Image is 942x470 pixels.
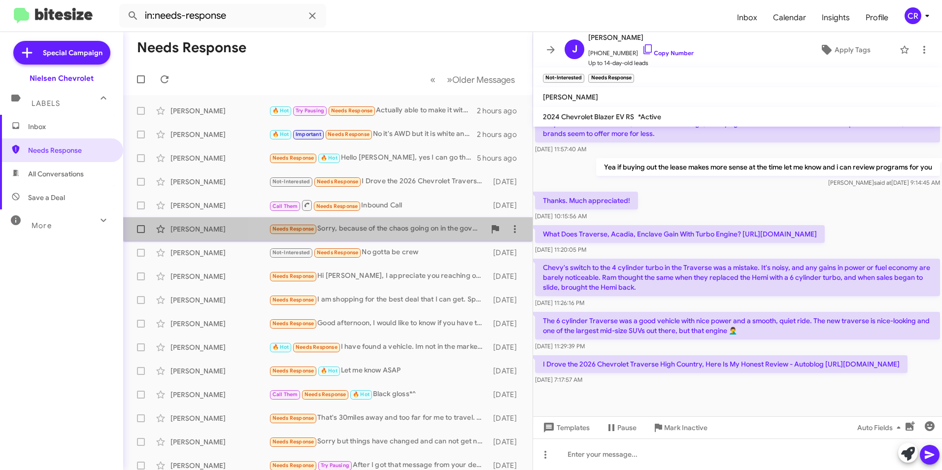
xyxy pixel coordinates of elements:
p: What Does Traverse, Acadia, Enclave Gain With Turbo Engine? [URL][DOMAIN_NAME] [535,225,825,243]
button: Mark Inactive [644,419,715,436]
span: « [430,73,436,86]
a: Inbox [729,3,765,32]
span: Inbox [28,122,112,132]
div: I have found a vehicle. Im not in the market anymore [269,341,489,353]
button: Pause [598,419,644,436]
input: Search [119,4,326,28]
div: [PERSON_NAME] [170,248,269,258]
div: [PERSON_NAME] [170,271,269,281]
span: J [572,41,577,57]
span: Needs Response [272,368,314,374]
div: Black gloss*^ [269,389,489,400]
span: Needs Response [328,131,370,137]
span: Auto Fields [857,419,905,436]
div: [DATE] [489,437,525,447]
p: The 6 cylinder Traverse was a good vehicle with nice power and a smooth, quiet ride. The new trav... [535,312,940,339]
span: [DATE] 10:15:56 AM [535,212,587,220]
p: Thanks. Much appreciated! [535,192,638,209]
span: Apply Tags [835,41,871,59]
div: [PERSON_NAME] [170,201,269,210]
a: Calendar [765,3,814,32]
button: Previous [424,69,441,90]
span: » [447,73,452,86]
span: Try Pausing [321,462,349,469]
span: Needs Response [316,203,358,209]
span: Needs Response [296,344,337,350]
span: Needs Response [317,178,359,185]
div: [DATE] [489,177,525,187]
a: Insights [814,3,858,32]
a: Copy Number [642,49,694,57]
span: Needs Response [317,249,359,256]
h1: Needs Response [137,40,246,56]
span: Needs Response [272,297,314,303]
span: Templates [541,419,590,436]
span: [DATE] 11:29:39 PM [535,342,585,350]
small: Needs Response [588,74,634,83]
button: CR [896,7,931,24]
span: [DATE] 7:17:57 AM [535,376,582,383]
div: [PERSON_NAME] [170,390,269,400]
span: Needs Response [272,415,314,421]
div: [PERSON_NAME] [170,295,269,305]
span: Older Messages [452,74,515,85]
div: [PERSON_NAME] [170,437,269,447]
span: Needs Response [272,155,314,161]
div: [DATE] [489,366,525,376]
button: Next [441,69,521,90]
span: 🔥 Hot [321,368,337,374]
a: Profile [858,3,896,32]
div: I Drove the 2026 Chevrolet Traverse High Country, Here Is My Honest Review - Autoblog [URL][DOMAI... [269,176,489,187]
span: 🔥 Hot [272,131,289,137]
div: [PERSON_NAME] [170,366,269,376]
span: 🔥 Hot [321,155,337,161]
button: Apply Tags [795,41,895,59]
div: [DATE] [489,248,525,258]
div: [PERSON_NAME] [170,106,269,116]
span: More [32,221,52,230]
span: Special Campaign [43,48,102,58]
span: Not-Interested [272,249,310,256]
div: [DATE] [489,271,525,281]
span: 2024 Chevrolet Blazer EV RS [543,112,634,121]
div: No it's AWD but it is white and I don't like that color [269,129,477,140]
span: Mark Inactive [664,419,707,436]
span: Needs Response [272,438,314,445]
span: [PHONE_NUMBER] [588,43,694,58]
nav: Page navigation example [425,69,521,90]
div: Nielsen Chevrolet [30,73,94,83]
span: *Active [638,112,661,121]
div: I am shopping for the best deal that I can get. Specifically looking for 0% interest on end of ye... [269,294,489,305]
span: Pause [617,419,637,436]
div: [PERSON_NAME] [170,177,269,187]
button: Auto Fields [849,419,912,436]
span: Needs Response [272,462,314,469]
span: Needs Response [272,273,314,279]
div: Hi [PERSON_NAME], I appreciate you reaching out but we owe 40k on my Ford and it's worth at best ... [269,270,489,282]
div: Let me know ASAP [269,365,489,376]
span: Needs Response [28,145,112,155]
span: Needs Response [304,391,346,398]
div: [PERSON_NAME] [170,342,269,352]
div: Inbound Call [269,199,489,211]
span: Call Them [272,203,298,209]
div: 5 hours ago [477,153,525,163]
div: [DATE] [489,319,525,329]
span: [DATE] 11:20:05 PM [535,246,586,253]
span: Try Pausing [296,107,324,114]
small: Not-Interested [543,74,584,83]
div: Sorry, because of the chaos going on in the government, I have to put a pause on my interest for ... [269,223,485,235]
span: 🔥 Hot [272,107,289,114]
div: That's 30miles away and too far for me to travel. Thank you for reaching out. [269,412,489,424]
div: [DATE] [489,342,525,352]
div: Good afternoon, I would like to know if you have the Cadillac, and when I can go to check if I ca... [269,318,489,329]
div: [PERSON_NAME] [170,153,269,163]
div: [PERSON_NAME] [170,224,269,234]
div: [PERSON_NAME] [170,413,269,423]
p: Chevy's switch to the 4 cylinder turbo in the Traverse was a mistake. It's noisy, and any gains i... [535,259,940,296]
span: said at [874,179,891,186]
span: All Conversations [28,169,84,179]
